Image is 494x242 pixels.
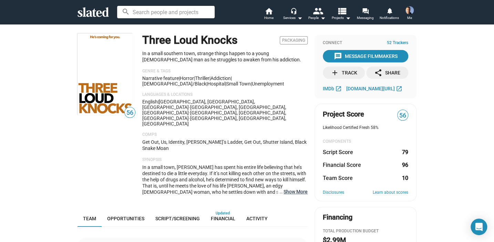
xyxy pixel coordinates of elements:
[296,14,304,22] mat-icon: arrow_drop_down
[142,99,255,110] span: [GEOGRAPHIC_DATA], [GEOGRAPHIC_DATA], [GEOGRAPHIC_DATA]
[398,111,408,120] span: 56
[290,8,297,14] mat-icon: headset_mic
[142,75,179,81] span: Narrative feature
[401,5,418,23] button: Joel CousinsMe
[142,110,286,121] span: [GEOGRAPHIC_DATA], [GEOGRAPHIC_DATA], [GEOGRAPHIC_DATA]
[323,84,343,93] a: IMDb
[142,157,308,163] p: Synopsis
[83,216,96,221] span: Team
[323,125,408,131] div: Likelihood Certified Fresh 58%
[305,7,329,22] button: People
[332,14,351,22] span: Projects
[189,110,190,115] span: ·
[125,108,135,118] span: 56
[471,219,487,235] div: Open Intercom Messenger
[323,161,361,169] dt: Financial Score
[366,67,408,79] button: Share
[335,85,342,92] mat-icon: open_in_new
[78,33,133,115] img: Three Loud Knocks
[362,8,368,14] mat-icon: forum
[313,6,323,16] mat-icon: people
[251,81,252,87] span: |
[225,81,226,87] span: |
[155,216,200,221] span: Script/Screening
[142,69,308,74] p: Genre & Tags
[207,81,225,87] span: hospital
[142,50,308,63] p: In a small southern town, strange things happen to a young [DEMOGRAPHIC_DATA] man as he struggles...
[211,216,235,221] span: Financial
[246,216,268,221] span: Activity
[386,7,392,14] mat-icon: notifications
[329,7,353,22] button: Projects
[142,139,308,152] p: Get Out, Us, Identity, [PERSON_NAME]’s Ladder, Get Out, Shutter Island, Black Snake Moan
[377,7,401,22] a: Notifications
[407,14,412,22] span: Me
[334,50,398,62] div: Message Filmmakers
[150,210,205,227] a: Script/Screening
[284,189,308,195] button: …Show More
[194,75,195,81] span: |
[189,104,190,110] span: ·
[323,40,408,46] div: Connect
[308,14,326,22] div: People
[142,92,308,98] p: Languages & Locations
[281,7,305,22] button: Services
[241,210,273,227] a: Activity
[117,6,215,18] input: Search people and projects
[323,213,352,222] div: Financing
[402,161,408,169] dd: 96
[344,14,352,22] mat-icon: arrow_drop_down
[195,75,209,81] span: Thriller
[257,7,281,22] a: Home
[264,14,274,22] span: Home
[319,14,327,22] mat-icon: arrow_drop_down
[357,14,374,22] span: Messaging
[142,132,308,138] p: Comps
[210,75,231,81] span: addiction
[405,6,414,14] img: Joel Cousins
[179,75,180,81] span: |
[353,7,377,22] a: Messaging
[142,115,286,127] span: [GEOGRAPHIC_DATA], [GEOGRAPHIC_DATA], [GEOGRAPHIC_DATA]
[209,75,210,81] span: |
[323,190,344,195] a: Disclosures
[323,139,408,144] div: COMPONENTS
[346,84,404,93] a: [DOMAIN_NAME][URL]
[402,149,408,156] dd: 79
[142,99,158,104] span: English
[142,104,286,115] span: [GEOGRAPHIC_DATA], [GEOGRAPHIC_DATA], [GEOGRAPHIC_DATA]
[280,36,308,44] span: Packaging
[226,81,251,87] span: small town
[206,81,207,87] span: |
[323,174,353,182] dt: Team Score
[323,110,364,119] span: Project Score
[283,14,302,22] div: Services
[107,216,144,221] span: Opportunities
[323,149,353,156] dt: Script Score
[396,85,402,92] mat-icon: open_in_new
[323,67,365,79] button: Track
[337,6,347,16] mat-icon: view_list
[158,99,159,104] span: |
[323,50,408,62] button: Message Filmmakers
[380,14,399,22] span: Notifications
[78,210,102,227] a: Team
[323,86,334,91] span: IMDb
[102,210,150,227] a: Opportunities
[180,75,194,81] span: Horror
[373,190,408,195] a: Learn about scores
[331,69,339,77] mat-icon: add
[142,33,237,48] h1: Three Loud Knocks
[205,210,241,227] a: Financial
[331,67,357,79] div: Track
[142,81,206,87] span: [DEMOGRAPHIC_DATA]/Black
[374,69,382,77] mat-icon: share
[374,67,400,79] div: Share
[276,189,284,195] span: …
[402,174,408,182] dd: 10
[323,229,408,234] div: Total Production budget
[346,86,395,91] span: [DOMAIN_NAME][URL]
[334,52,342,60] mat-icon: message
[252,81,284,87] span: unemployment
